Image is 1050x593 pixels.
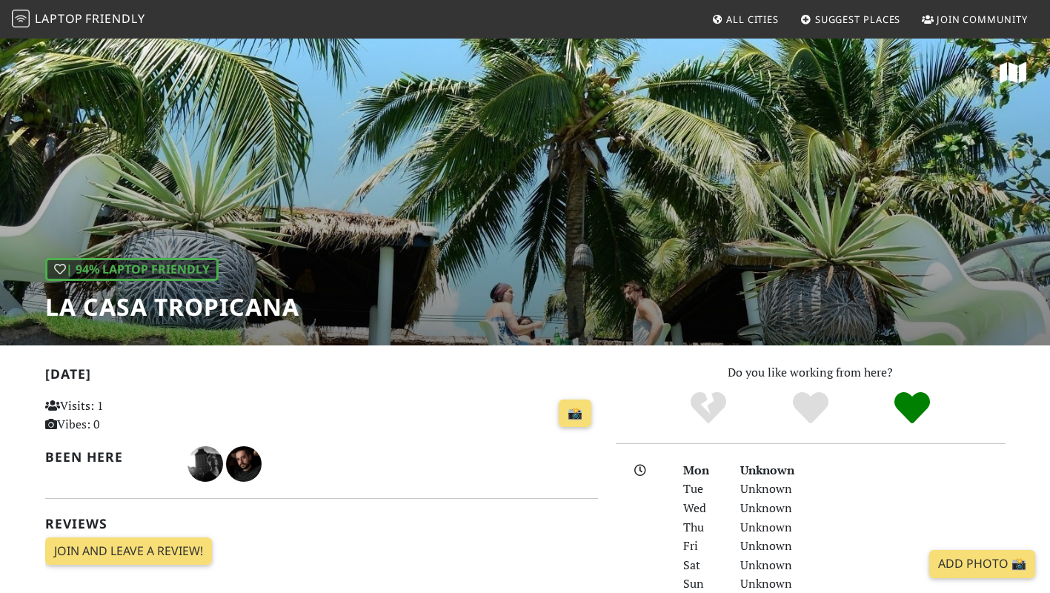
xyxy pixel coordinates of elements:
[731,480,1014,499] div: Unknown
[674,518,731,537] div: Thu
[35,10,83,27] span: Laptop
[731,499,1014,518] div: Unknown
[929,550,1035,578] a: Add Photo 📸
[45,258,219,282] div: | 94% Laptop Friendly
[657,390,760,427] div: No
[187,446,223,482] img: 1584-patrick.jpg
[674,461,731,480] div: Mon
[815,13,901,26] span: Suggest Places
[674,537,731,556] div: Fri
[674,480,731,499] div: Tue
[937,13,1028,26] span: Join Community
[731,537,1014,556] div: Unknown
[705,6,785,33] a: All Cities
[616,363,1006,382] p: Do you like working from here?
[674,556,731,575] div: Sat
[45,449,170,465] h2: Been here
[45,516,598,531] h2: Reviews
[731,556,1014,575] div: Unknown
[731,461,1014,480] div: Unknown
[559,400,591,428] a: 📸
[187,454,226,471] span: Patrick Schieg
[726,13,779,26] span: All Cities
[731,518,1014,537] div: Unknown
[760,390,862,427] div: Yes
[12,7,145,33] a: LaptopFriendly LaptopFriendly
[861,390,963,427] div: Definitely!
[226,446,262,482] img: 1484760786-nemanja-cerovac.jpg
[794,6,907,33] a: Suggest Places
[45,397,218,434] p: Visits: 1 Vibes: 0
[45,366,598,388] h2: [DATE]
[45,293,299,321] h1: La Casa Tropicana
[226,454,262,471] span: Nemanja Cerovac
[916,6,1034,33] a: Join Community
[674,499,731,518] div: Wed
[12,10,30,27] img: LaptopFriendly
[45,537,212,566] a: Join and leave a review!
[85,10,144,27] span: Friendly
